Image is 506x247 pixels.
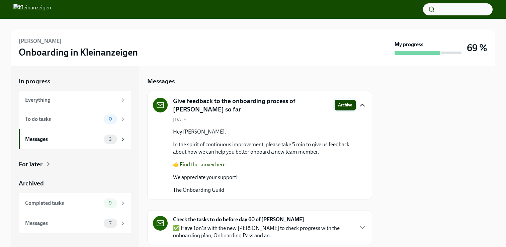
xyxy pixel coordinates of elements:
a: Messages2 [19,129,131,149]
div: Completed tasks [25,199,101,207]
img: Kleinanzeigen [13,4,51,15]
h5: Messages [147,77,175,86]
div: Messages [25,220,101,227]
h3: 69 % [467,42,487,54]
a: Messages7 [19,213,131,233]
a: Archived [19,179,131,188]
span: 9 [105,200,116,205]
p: We appreciate your support! [173,174,356,181]
a: Everything [19,91,131,109]
a: Completed tasks9 [19,193,131,213]
span: 2 [105,137,115,142]
p: In the spirit of continuous improvement, please take 5 min to give us feedback about how we can h... [173,141,356,156]
p: ✅ Have 1on1s with the new [PERSON_NAME] to check progress with the onboarding plan, Onboarding Pa... [173,225,353,239]
span: Archive [338,102,352,108]
a: To do tasks0 [19,109,131,129]
p: 👉 [173,161,356,168]
span: 0 [105,116,116,121]
strong: Check the tasks to do before day 60 of [PERSON_NAME] [173,216,304,223]
a: In progress [19,77,131,86]
span: 7 [105,221,115,226]
span: [DATE] [173,116,188,123]
h6: [PERSON_NAME] [19,37,62,45]
div: For later [19,160,43,169]
a: Find the survey here [180,161,226,168]
div: Messages [25,136,101,143]
strong: My progress [395,41,423,48]
h3: Onboarding in Kleinanzeigen [19,46,138,58]
p: The Onboarding Guild [173,186,356,194]
a: For later [19,160,131,169]
div: Everything [25,96,117,104]
h5: Give feedback to the onboarding process of [PERSON_NAME] so far [173,97,329,114]
button: Archive [335,100,356,110]
div: To do tasks [25,115,101,123]
p: Hey [PERSON_NAME], [173,128,356,136]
